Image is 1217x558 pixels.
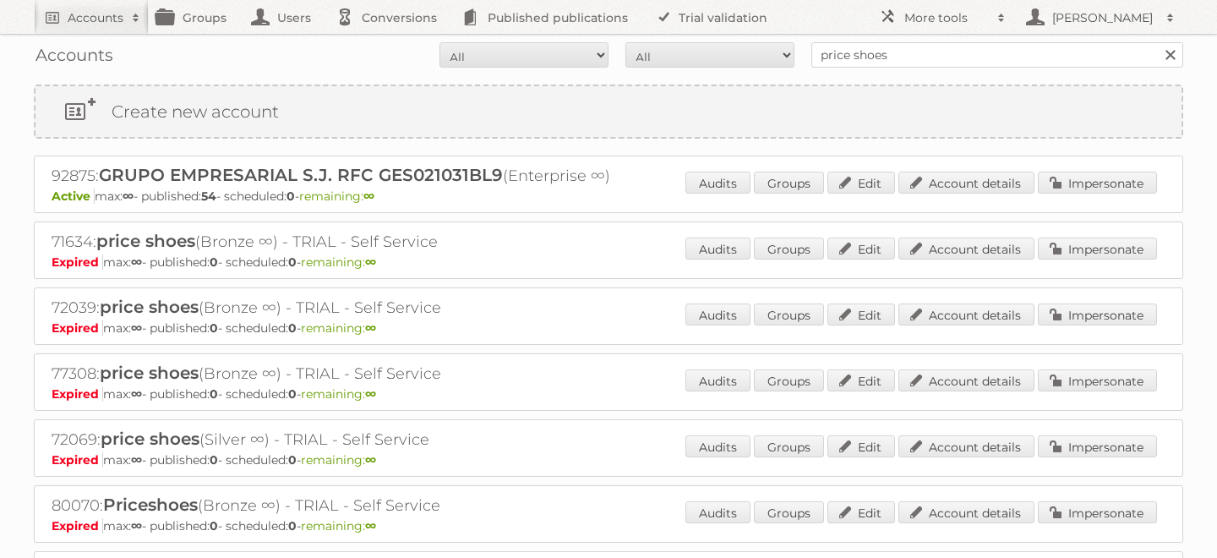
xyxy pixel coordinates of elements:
strong: ∞ [365,386,376,402]
a: Audits [685,172,750,194]
span: Priceshoes [103,495,198,515]
a: Edit [827,435,895,457]
a: Impersonate [1038,501,1157,523]
h2: 80070: (Bronze ∞) - TRIAL - Self Service [52,495,643,517]
span: Active [52,189,95,204]
strong: 0 [288,386,297,402]
strong: ∞ [131,386,142,402]
h2: 77308: (Bronze ∞) - TRIAL - Self Service [52,363,643,385]
a: Edit [827,304,895,325]
a: Impersonate [1038,304,1157,325]
strong: 0 [210,320,218,336]
p: max: - published: - scheduled: - [52,254,1165,270]
a: Audits [685,304,750,325]
a: Account details [898,238,1034,260]
a: Edit [827,172,895,194]
a: Account details [898,172,1034,194]
a: Groups [754,304,824,325]
strong: ∞ [365,452,376,468]
h2: More tools [904,9,989,26]
a: Audits [685,435,750,457]
span: Expired [52,452,103,468]
a: Account details [898,369,1034,391]
span: remaining: [301,452,376,468]
a: Edit [827,369,895,391]
p: max: - published: - scheduled: - [52,386,1165,402]
span: Expired [52,254,103,270]
h2: [PERSON_NAME] [1048,9,1158,26]
span: Expired [52,320,103,336]
strong: 0 [288,518,297,533]
strong: ∞ [131,518,142,533]
strong: 54 [201,189,216,204]
h2: 72069: (Silver ∞) - TRIAL - Self Service [52,429,643,451]
strong: 0 [210,452,218,468]
a: Groups [754,501,824,523]
strong: ∞ [131,452,142,468]
a: Groups [754,369,824,391]
span: price shoes [101,429,199,449]
span: remaining: [299,189,374,204]
strong: ∞ [123,189,134,204]
span: price shoes [96,231,195,251]
h2: 92875: (Enterprise ∞) [52,165,643,187]
strong: ∞ [131,320,142,336]
strong: 0 [210,518,218,533]
a: Edit [827,501,895,523]
a: Impersonate [1038,238,1157,260]
span: Expired [52,386,103,402]
a: Account details [898,435,1034,457]
a: Audits [685,369,750,391]
p: max: - published: - scheduled: - [52,518,1165,533]
span: price shoes [100,363,199,383]
a: Account details [898,501,1034,523]
span: Expired [52,518,103,533]
span: remaining: [301,386,376,402]
p: max: - published: - scheduled: - [52,189,1165,204]
strong: 0 [288,320,297,336]
a: Audits [685,501,750,523]
span: remaining: [301,254,376,270]
span: remaining: [301,320,376,336]
strong: 0 [288,254,297,270]
a: Account details [898,304,1034,325]
a: Groups [754,435,824,457]
a: Impersonate [1038,435,1157,457]
a: Edit [827,238,895,260]
p: max: - published: - scheduled: - [52,320,1165,336]
strong: ∞ [363,189,374,204]
strong: ∞ [131,254,142,270]
p: max: - published: - scheduled: - [52,452,1165,468]
h2: 72039: (Bronze ∞) - TRIAL - Self Service [52,297,643,319]
strong: 0 [288,452,297,468]
a: Create new account [35,86,1182,137]
strong: 0 [210,386,218,402]
strong: 0 [287,189,295,204]
a: Impersonate [1038,172,1157,194]
h2: Accounts [68,9,123,26]
h2: 71634: (Bronze ∞) - TRIAL - Self Service [52,231,643,253]
strong: 0 [210,254,218,270]
strong: ∞ [365,320,376,336]
strong: ∞ [365,254,376,270]
a: Impersonate [1038,369,1157,391]
a: Groups [754,172,824,194]
a: Groups [754,238,824,260]
span: GRUPO EMPRESARIAL S.J. RFC GES021031BL9 [99,165,503,185]
span: price shoes [100,297,199,317]
span: remaining: [301,518,376,533]
a: Audits [685,238,750,260]
strong: ∞ [365,518,376,533]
